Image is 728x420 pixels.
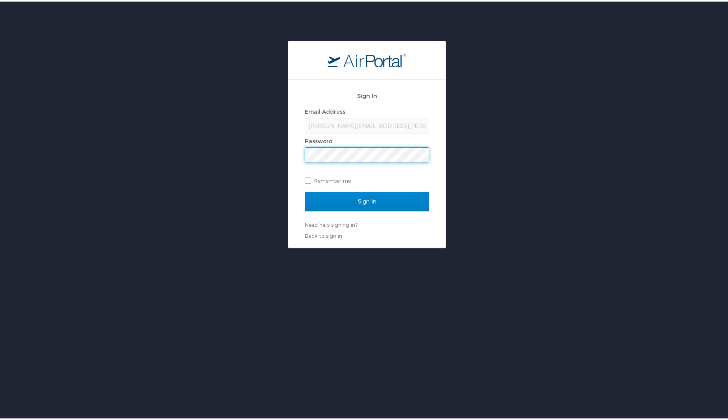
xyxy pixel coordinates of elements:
label: Password [305,136,333,143]
input: Sign In [305,190,429,210]
a: Need help signing in? [305,220,358,226]
h2: Sign In [305,90,429,99]
label: Remember me [305,173,429,185]
a: Back to sign in [305,231,342,237]
label: Email Address [305,107,345,113]
img: logo [328,52,406,66]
